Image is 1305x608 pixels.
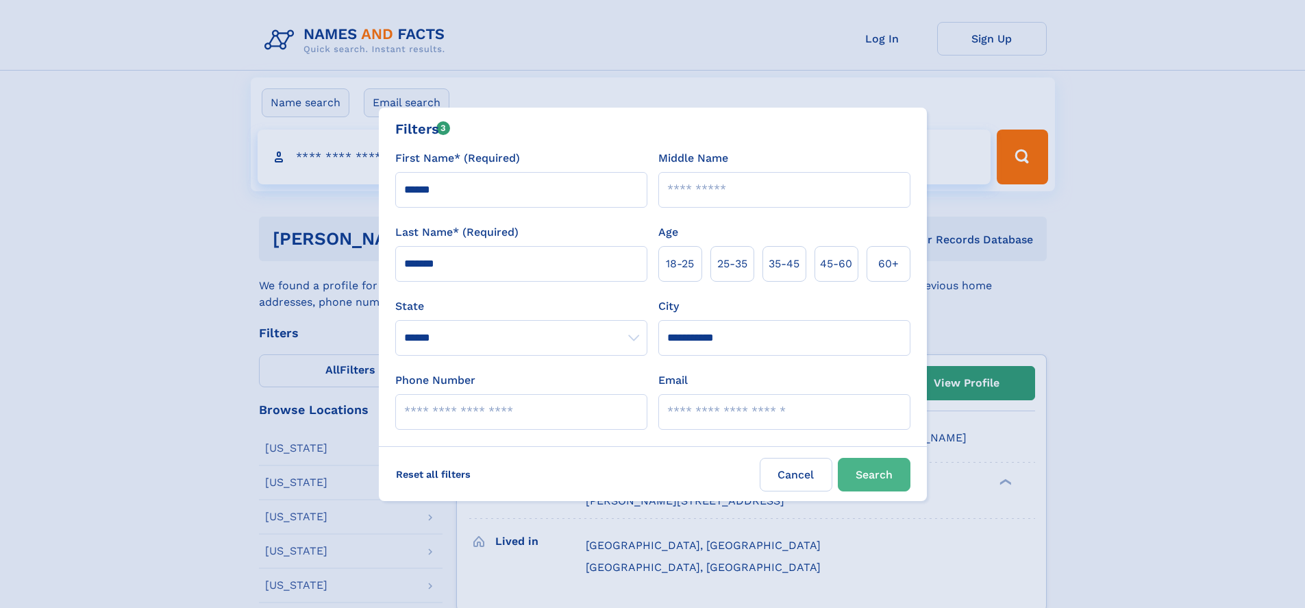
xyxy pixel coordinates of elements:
button: Search [838,458,910,491]
label: Reset all filters [387,458,480,491]
label: Email [658,372,688,389]
span: 45‑60 [820,256,852,272]
label: First Name* (Required) [395,150,520,167]
label: Middle Name [658,150,728,167]
label: Last Name* (Required) [395,224,519,241]
label: Phone Number [395,372,475,389]
div: Filters [395,119,451,139]
label: Cancel [760,458,832,491]
label: City [658,298,679,315]
span: 60+ [878,256,899,272]
label: Age [658,224,678,241]
span: 18‑25 [666,256,694,272]
span: 35‑45 [769,256,799,272]
label: State [395,298,647,315]
span: 25‑35 [717,256,747,272]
